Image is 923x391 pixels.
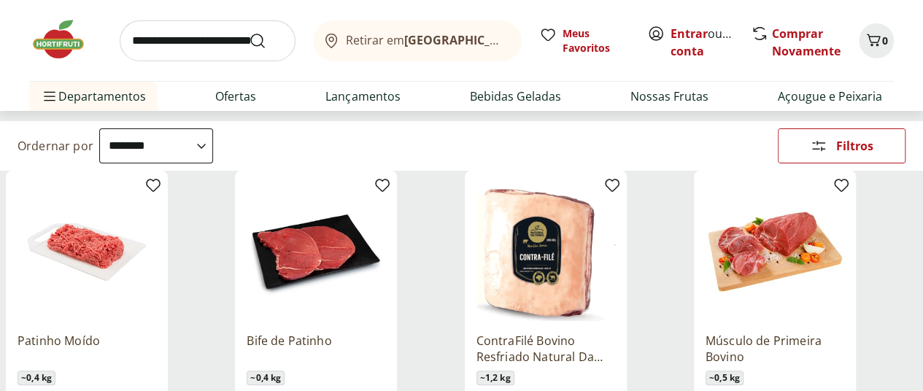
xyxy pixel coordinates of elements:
[470,88,561,105] a: Bebidas Geladas
[563,26,630,55] span: Meus Favoritos
[476,371,514,385] span: ~ 1,2 kg
[247,333,385,365] a: Bife de Patinho
[404,32,650,48] b: [GEOGRAPHIC_DATA]/[GEOGRAPHIC_DATA]
[778,88,882,105] a: Açougue e Peixaria
[539,26,630,55] a: Meus Favoritos
[671,25,735,60] span: ou
[671,26,708,42] a: Entrar
[120,20,296,61] input: search
[476,333,615,365] a: ContraFilé Bovino Resfriado Natural Da Terra
[630,88,708,105] a: Nossas Frutas
[249,32,284,50] button: Submit Search
[29,18,102,61] img: Hortifruti
[18,371,55,385] span: ~ 0,4 kg
[215,88,256,105] a: Ofertas
[325,88,400,105] a: Lançamentos
[41,79,58,114] button: Menu
[476,182,615,321] img: ContraFilé Bovino Resfriado Natural Da Terra
[18,182,156,321] img: Patinho Moído
[671,26,751,59] a: Criar conta
[247,182,385,321] img: Bife de Patinho
[778,128,905,163] button: Filtros
[706,371,744,385] span: ~ 0,5 kg
[859,23,894,58] button: Carrinho
[810,137,827,155] svg: Abrir Filtros
[41,79,146,114] span: Departamentos
[247,371,285,385] span: ~ 0,4 kg
[18,333,156,365] a: Patinho Moído
[706,182,844,321] img: Músculo de Primeira Bovino
[346,34,507,47] span: Retirar em
[706,333,844,365] a: Músculo de Primeira Bovino
[772,26,841,59] a: Comprar Novamente
[18,138,93,154] label: Ordernar por
[882,34,888,47] span: 0
[313,20,522,61] button: Retirar em[GEOGRAPHIC_DATA]/[GEOGRAPHIC_DATA]
[836,140,873,152] span: Filtros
